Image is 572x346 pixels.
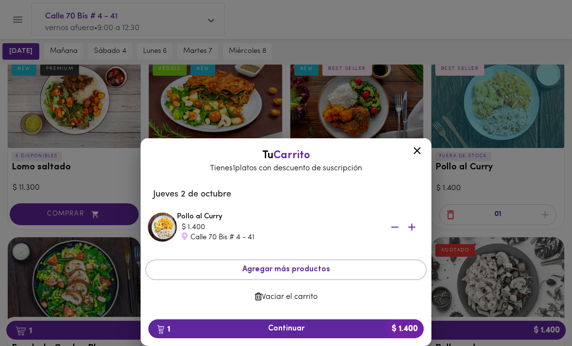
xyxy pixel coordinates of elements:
[177,212,424,243] div: Pollo al Curry
[148,319,424,338] button: 1Continuar$ 1.400
[150,163,422,174] p: Tienes 1 platos con descuento de suscripción
[151,323,176,335] b: 1
[145,260,427,280] button: Agregar más productos
[156,324,416,333] span: Continuar
[154,265,418,274] span: Agregar más productos
[150,148,422,174] div: Tu
[273,150,310,161] span: Carrito
[516,290,562,336] iframe: Messagebird Livechat Widget
[145,288,427,307] button: Vaciar el carrito
[386,319,424,338] b: $ 1.400
[182,232,376,243] div: Calle 70 Bis # 4 - 41
[182,222,376,232] div: $ 1.400
[153,293,419,302] span: Vaciar el carrito
[148,213,177,242] img: Pollo al Curry
[145,183,427,206] li: Jueves 2 de octubre
[157,325,164,334] img: cart.png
